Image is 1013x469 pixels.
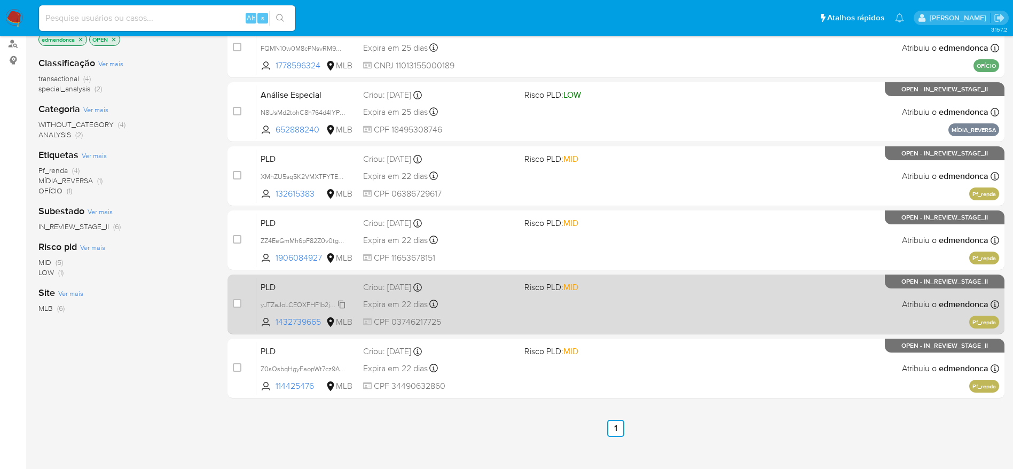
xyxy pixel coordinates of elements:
span: Atalhos rápidos [827,12,884,24]
input: Pesquise usuários ou casos... [39,11,295,25]
span: 3.157.2 [991,25,1008,34]
span: Alt [247,13,255,23]
a: Notificações [895,13,904,22]
p: eduardo.dutra@mercadolivre.com [930,13,990,23]
span: s [261,13,264,23]
button: search-icon [269,11,291,26]
a: Sair [994,12,1005,24]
